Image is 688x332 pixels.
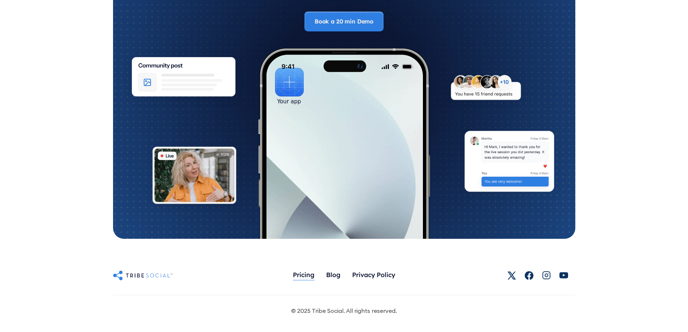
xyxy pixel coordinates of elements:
div: Pricing [293,271,315,279]
a: Privacy Policy [346,268,401,283]
a: Pricing [287,268,320,283]
img: An illustration of New friends requests [442,69,529,110]
a: Book a 20 min Demo [304,12,384,31]
img: Untitled UI logotext [113,270,173,281]
img: An illustration of Live video [145,141,243,213]
a: Untitled UI logotext [113,270,181,281]
div: © 2025 Tribe Social. All rights reserved. [291,307,397,315]
img: An illustration of chat [457,126,561,201]
img: An illustration of Community Feed [122,50,245,109]
div: Blog [326,271,341,279]
a: Blog [320,268,346,283]
div: Privacy Policy [352,271,395,279]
